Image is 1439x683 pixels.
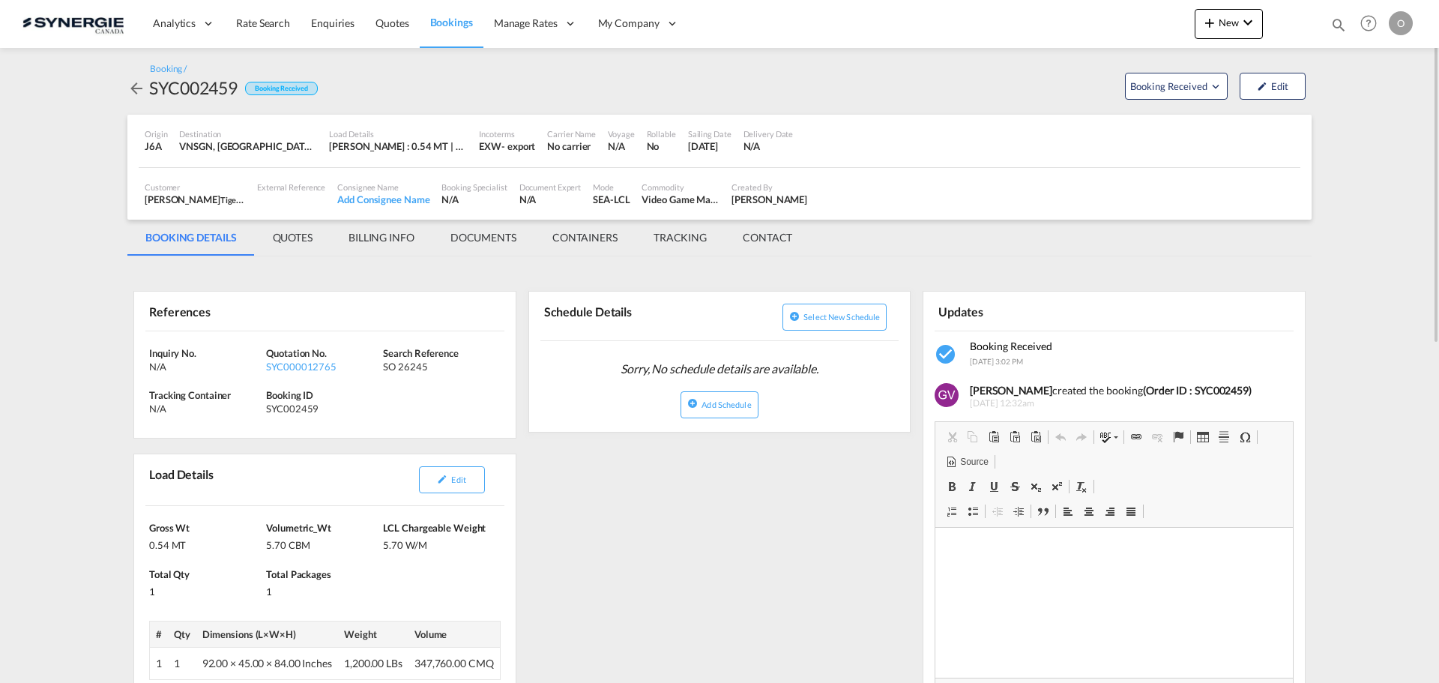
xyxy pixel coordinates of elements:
[145,128,167,139] div: Origin
[202,657,332,670] span: 92.00 × 45.00 × 84.00 Inches
[149,535,262,552] div: 0.54 MT
[647,128,676,139] div: Rollable
[501,139,535,153] div: - export
[534,220,636,256] md-tab-item: CONTAINERS
[149,76,238,100] div: SYC002459
[266,360,379,373] div: SYC000012765
[414,657,494,670] span: 347,760.00 CMQ
[647,139,676,153] div: No
[987,502,1008,521] a: Decrease Indent
[962,427,983,447] a: Copy (Ctrl+C)
[547,128,596,139] div: Carrier Name
[608,139,634,153] div: N/A
[196,622,338,648] th: Dimensions (L×W×H)
[962,502,983,521] a: Insert/Remove Bulleted List
[1033,502,1054,521] a: Block Quote
[1143,384,1252,397] b: (Order ID : SYC002459)
[145,139,167,153] div: J6A
[782,304,887,331] button: icon-plus-circleSelect new schedule
[149,389,231,401] span: Tracking Container
[970,340,1052,352] span: Booking Received
[1025,427,1046,447] a: Paste from Word
[1120,502,1141,521] a: Justify
[153,16,196,31] span: Analytics
[615,355,824,383] span: Sorry, No schedule details are available.
[519,193,582,206] div: N/A
[168,648,196,680] td: 1
[1195,9,1263,39] button: icon-plus 400-fgNewicon-chevron-down
[150,648,168,680] td: 1
[983,427,1004,447] a: Paste (Ctrl+V)
[145,193,245,206] div: [PERSON_NAME]
[441,181,507,193] div: Booking Specialist
[127,76,149,100] div: icon-arrow-left
[598,16,660,31] span: My Company
[329,128,467,139] div: Load Details
[1201,16,1257,28] span: New
[145,460,220,499] div: Load Details
[437,474,447,484] md-icon: icon-pencil
[245,82,317,96] div: Booking Received
[22,7,124,40] img: 1f56c880d42311ef80fc7dca854c8e59.png
[593,193,630,206] div: SEA-LCL
[731,193,807,206] div: Gael Vilsaint
[1004,477,1025,496] a: Strike Through
[540,298,717,334] div: Schedule Details
[179,128,317,139] div: Destination
[1126,427,1147,447] a: Link (Ctrl+K)
[257,181,325,193] div: External Reference
[266,568,331,580] span: Total Packages
[311,16,355,29] span: Enquiries
[145,298,322,324] div: References
[1330,16,1347,39] div: icon-magnify
[179,139,317,153] div: VNSGN, Ho Chi Minh City, Viet Nam, South East Asia, Asia Pacific
[970,357,1023,366] span: [DATE] 3:02 PM
[329,139,467,153] div: [PERSON_NAME] : 0.54 MT | Volumetric Wt : 5.70 CBM | Chargeable Wt : 5.70 W/M
[519,181,582,193] div: Document Expert
[1201,13,1219,31] md-icon: icon-plus 400-fg
[479,139,501,153] div: EXW
[1389,11,1413,35] div: O
[149,360,262,373] div: N/A
[408,622,500,648] th: Volume
[266,389,313,401] span: Booking ID
[608,128,634,139] div: Voyage
[688,139,731,153] div: 7 Jul 2025
[642,193,719,206] div: Video Game Machines
[1213,427,1234,447] a: Insert Horizontal Line
[958,456,988,469] span: Source
[970,397,1282,410] span: [DATE] 12:32am
[1046,477,1067,496] a: Superscript
[725,220,810,256] md-tab-item: CONTACT
[149,347,196,359] span: Inquiry No.
[383,522,486,534] span: LCL Chargeable Weight
[1257,81,1267,91] md-icon: icon-pencil
[681,391,758,418] button: icon-plus-circleAdd Schedule
[1240,73,1306,100] button: icon-pencilEdit
[150,622,168,648] th: #
[266,581,379,598] div: 1
[743,139,794,153] div: N/A
[266,347,327,359] span: Quotation No.
[149,568,190,580] span: Total Qty
[1239,13,1257,31] md-icon: icon-chevron-down
[970,383,1282,398] div: created the booking
[266,535,379,552] div: 5.70 CBM
[983,477,1004,496] a: Underline (Ctrl+U)
[803,312,880,322] span: Select new schedule
[149,402,262,415] div: N/A
[338,622,408,648] th: Weight
[935,298,1111,324] div: Updates
[935,528,1293,678] iframe: Editor, editor2
[970,384,1052,397] b: [PERSON_NAME]
[337,181,429,193] div: Consignee Name
[743,128,794,139] div: Delivery Date
[145,181,245,193] div: Customer
[1096,427,1122,447] a: Spell Check As You Type
[687,398,698,409] md-icon: icon-plus-circle
[168,622,196,648] th: Qty
[1025,477,1046,496] a: Subscript
[1147,427,1168,447] a: Unlink
[375,16,408,29] span: Quotes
